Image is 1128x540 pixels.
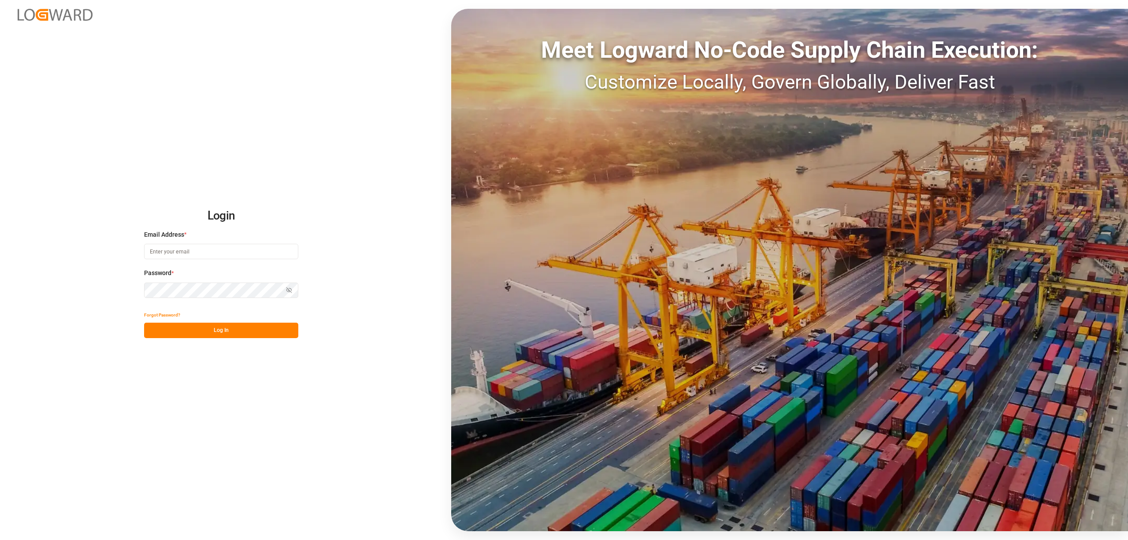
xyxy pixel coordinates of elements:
span: Password [144,268,171,278]
input: Enter your email [144,244,298,259]
button: Log In [144,323,298,338]
div: Customize Locally, Govern Globally, Deliver Fast [451,67,1128,97]
img: Logward_new_orange.png [18,9,93,21]
h2: Login [144,202,298,230]
div: Meet Logward No-Code Supply Chain Execution: [451,33,1128,67]
button: Forgot Password? [144,307,180,323]
span: Email Address [144,230,184,239]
